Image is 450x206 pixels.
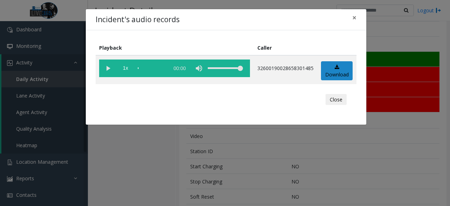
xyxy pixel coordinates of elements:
[321,61,353,81] a: Download
[257,64,314,72] p: 32600190028658301485
[96,14,180,25] h4: Incident's audio records
[117,60,134,77] span: playback speed button
[254,40,317,55] th: Caller
[138,60,166,77] div: scrub bar
[96,40,254,55] th: Playback
[347,9,361,26] button: Close
[326,94,347,105] button: Close
[208,60,243,77] div: volume level
[352,13,356,23] span: ×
